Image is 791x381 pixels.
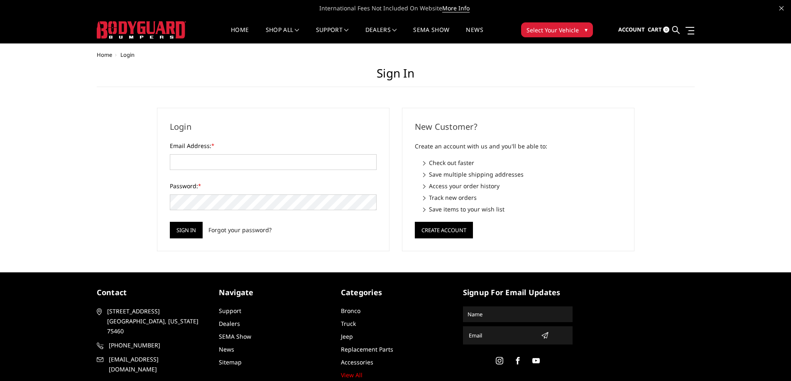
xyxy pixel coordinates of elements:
[219,320,240,328] a: Dealers
[170,222,203,238] input: Sign in
[521,22,593,37] button: Select Your Vehicle
[231,27,249,43] a: Home
[109,354,205,374] span: [EMAIL_ADDRESS][DOMAIN_NAME]
[423,170,622,179] li: Save multiple shipping addresses
[463,287,573,298] h5: signup for email updates
[341,358,373,366] a: Accessories
[442,4,470,12] a: More Info
[208,226,272,234] a: Forgot your password?
[316,27,349,43] a: Support
[107,306,203,336] span: [STREET_ADDRESS] [GEOGRAPHIC_DATA], [US_STATE] 75460
[341,332,353,340] a: Jeep
[341,307,360,315] a: Bronco
[109,340,205,350] span: [PHONE_NUMBER]
[663,27,669,33] span: 0
[120,51,135,58] span: Login
[266,27,299,43] a: shop all
[170,182,377,190] label: Password:
[465,329,538,342] input: Email
[219,307,241,315] a: Support
[170,141,377,150] label: Email Address:
[423,182,622,190] li: Access your order history
[97,66,695,87] h1: Sign in
[585,25,588,34] span: ▾
[219,345,234,353] a: News
[415,141,622,151] p: Create an account with us and you'll be able to:
[97,51,112,58] a: Home
[423,158,622,167] li: Check out faster
[341,345,393,353] a: Replacement Parts
[97,340,206,350] a: [PHONE_NUMBER]
[341,320,356,328] a: Truck
[423,193,622,202] li: Track new orders
[219,358,242,366] a: Sitemap
[415,121,622,133] h2: New Customer?
[170,121,377,133] h2: Login
[341,287,451,298] h5: Categories
[618,26,645,33] span: Account
[97,287,206,298] h5: contact
[527,26,579,34] span: Select Your Vehicle
[415,225,473,233] a: Create Account
[618,19,645,41] a: Account
[97,21,186,39] img: BODYGUARD BUMPERS
[648,19,669,41] a: Cart 0
[413,27,449,43] a: SEMA Show
[648,26,662,33] span: Cart
[341,371,362,379] a: View All
[97,354,206,374] a: [EMAIL_ADDRESS][DOMAIN_NAME]
[415,222,473,238] button: Create Account
[464,308,571,321] input: Name
[219,332,251,340] a: SEMA Show
[219,287,328,298] h5: Navigate
[365,27,397,43] a: Dealers
[466,27,483,43] a: News
[423,205,622,214] li: Save items to your wish list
